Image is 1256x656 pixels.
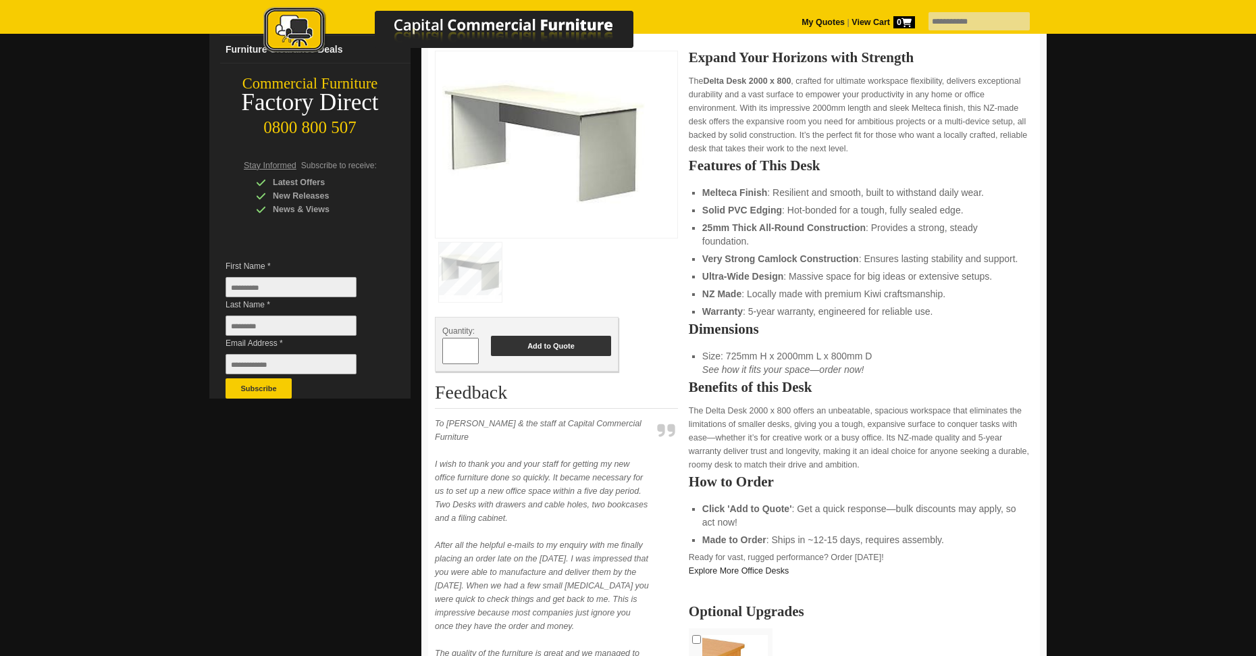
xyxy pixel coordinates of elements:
[689,566,789,576] a: Explore More Office Desks
[226,316,357,336] input: Last Name *
[209,111,411,137] div: 0800 800 507
[689,380,1033,394] h2: Benefits of this Desk
[702,287,1020,301] li: : Locally made with premium Kiwi craftsmanship.
[849,18,915,27] a: View Cart0
[702,288,741,299] strong: NZ Made
[852,18,915,27] strong: View Cart
[702,271,783,282] strong: Ultra-Wide Design
[702,205,782,216] strong: Solid PVC Edging
[702,221,1020,248] li: : Provides a strong, steady foundation.
[702,534,766,545] strong: Made to Order
[226,277,357,297] input: First Name *
[256,203,384,216] div: News & Views
[702,187,767,198] strong: Melteca Finish
[226,7,699,60] a: Capital Commercial Furniture Logo
[256,189,384,203] div: New Releases
[226,354,357,374] input: Email Address *
[226,378,292,399] button: Subscribe
[442,58,645,227] img: Delta Desk 2000 X 800
[702,270,1020,283] li: : Massive space for big ideas or extensive setups.
[209,74,411,93] div: Commercial Furniture
[702,503,792,514] strong: Click 'Add to Quote'
[442,326,475,336] span: Quantity:
[802,18,845,27] a: My Quotes
[702,364,864,375] em: See how it fits your space—order now!
[702,349,1020,376] li: Size: 725mm H x 2000mm L x 800mm D
[209,93,411,112] div: Factory Direct
[226,336,377,350] span: Email Address *
[702,186,1020,199] li: : Resilient and smooth, built to withstand daily wear.
[689,551,1033,578] p: Ready for vast, rugged performance? Order [DATE]!
[702,222,866,233] strong: 25mm Thick All-Round Construction
[244,161,296,170] span: Stay Informed
[220,36,411,64] a: Furniture Clearance Deals
[435,382,678,409] h2: Feedback
[702,203,1020,217] li: : Hot-bonded for a tough, fully sealed edge.
[703,76,791,86] strong: Delta Desk 2000 x 800
[702,305,1020,318] li: : 5-year warranty, engineered for reliable use.
[256,176,384,189] div: Latest Offers
[689,74,1033,155] p: The , crafted for ultimate workspace flexibility, delivers exceptional durability and a vast surf...
[689,51,1033,64] h2: Expand Your Horizons with Strength
[226,259,377,273] span: First Name *
[226,298,377,311] span: Last Name *
[689,605,1033,618] h2: Optional Upgrades
[689,322,1033,336] h2: Dimensions
[491,336,611,356] button: Add to Quote
[702,306,743,317] strong: Warranty
[226,7,699,56] img: Capital Commercial Furniture Logo
[702,252,1020,266] li: : Ensures lasting stability and support.
[893,16,915,28] span: 0
[702,533,1020,547] li: : Ships in ~12-15 days, requires assembly.
[702,502,1020,529] li: : Get a quick response—bulk discounts may apply, so act now!
[689,404,1033,472] p: The Delta Desk 2000 x 800 offers an unbeatable, spacious workspace that eliminates the limitation...
[301,161,377,170] span: Subscribe to receive:
[689,159,1033,172] h2: Features of This Desk
[689,475,1033,488] h2: How to Order
[702,253,859,264] strong: Very Strong Camlock Construction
